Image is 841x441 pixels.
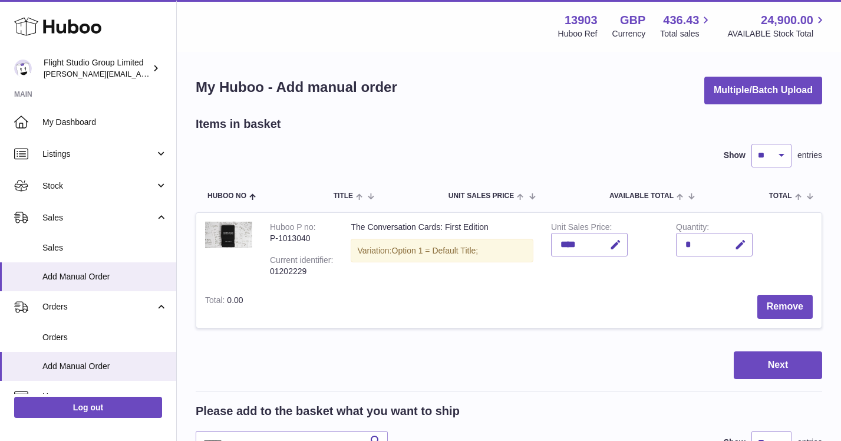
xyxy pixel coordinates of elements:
[660,28,713,40] span: Total sales
[196,78,397,97] h1: My Huboo - Add manual order
[797,150,822,161] span: entries
[207,192,246,200] span: Huboo no
[205,295,227,308] label: Total
[676,222,709,235] label: Quantity
[704,77,822,104] button: Multiple/Batch Upload
[42,149,155,160] span: Listings
[14,60,32,77] img: natasha@stevenbartlett.com
[351,239,533,263] div: Variation:
[609,192,674,200] span: AVAILABLE Total
[724,150,746,161] label: Show
[42,391,167,402] span: Usage
[42,117,167,128] span: My Dashboard
[392,246,479,255] span: Option 1 = Default Title;
[196,403,460,419] h2: Please add to the basket what you want to ship
[727,12,827,40] a: 24,900.00 AVAILABLE Stock Total
[270,255,333,268] div: Current identifier
[551,222,612,235] label: Unit Sales Price
[42,332,167,343] span: Orders
[342,213,542,286] td: The Conversation Cards: First Edition
[620,12,645,28] strong: GBP
[448,192,514,200] span: Unit Sales Price
[42,361,167,372] span: Add Manual Order
[727,28,827,40] span: AVAILABLE Stock Total
[42,301,155,312] span: Orders
[660,12,713,40] a: 436.43 Total sales
[769,192,792,200] span: Total
[558,28,598,40] div: Huboo Ref
[44,57,150,80] div: Flight Studio Group Limited
[205,222,252,248] img: The Conversation Cards: First Edition
[270,233,333,244] div: P-1013040
[270,222,316,235] div: Huboo P no
[44,69,236,78] span: [PERSON_NAME][EMAIL_ADDRESS][DOMAIN_NAME]
[42,242,167,254] span: Sales
[270,266,333,277] div: 01202229
[196,116,281,132] h2: Items in basket
[734,351,822,379] button: Next
[757,295,813,319] button: Remove
[663,12,699,28] span: 436.43
[42,212,155,223] span: Sales
[42,180,155,192] span: Stock
[227,295,243,305] span: 0.00
[334,192,353,200] span: Title
[42,271,167,282] span: Add Manual Order
[761,12,813,28] span: 24,900.00
[565,12,598,28] strong: 13903
[612,28,646,40] div: Currency
[14,397,162,418] a: Log out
